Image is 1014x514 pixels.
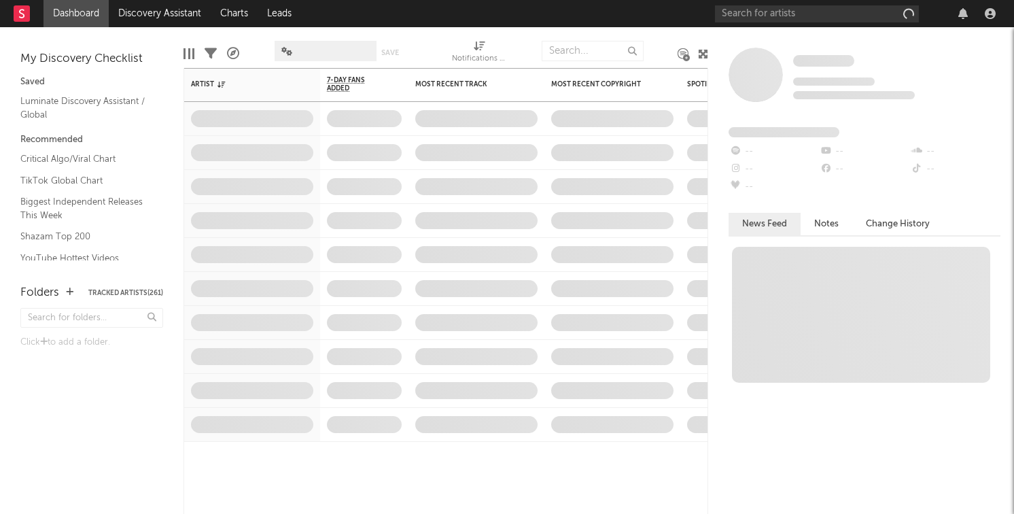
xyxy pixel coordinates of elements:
[20,335,163,351] div: Click to add a folder.
[20,194,150,222] a: Biggest Independent Releases This Week
[551,80,653,88] div: Most Recent Copyright
[793,78,875,86] span: Tracking Since: [DATE]
[20,308,163,328] input: Search for folders...
[381,49,399,56] button: Save
[20,173,150,188] a: TikTok Global Chart
[729,143,819,160] div: --
[88,290,163,296] button: Tracked Artists(261)
[793,91,915,99] span: 0 fans last week
[20,94,150,122] a: Luminate Discovery Assistant / Global
[729,178,819,196] div: --
[729,213,801,235] button: News Feed
[687,80,789,88] div: Spotify Monthly Listeners
[801,213,852,235] button: Notes
[452,34,506,73] div: Notifications (Artist)
[819,160,909,178] div: --
[910,160,1000,178] div: --
[205,34,217,73] div: Filters
[910,143,1000,160] div: --
[227,34,239,73] div: A&R Pipeline
[715,5,919,22] input: Search for artists
[415,80,517,88] div: Most Recent Track
[729,127,839,137] span: Fans Added by Platform
[452,51,506,67] div: Notifications (Artist)
[20,152,150,167] a: Critical Algo/Viral Chart
[20,285,59,301] div: Folders
[20,74,163,90] div: Saved
[20,251,150,266] a: YouTube Hottest Videos
[191,80,293,88] div: Artist
[729,160,819,178] div: --
[20,51,163,67] div: My Discovery Checklist
[20,132,163,148] div: Recommended
[793,55,854,67] span: Some Artist
[327,76,381,92] span: 7-Day Fans Added
[793,54,854,68] a: Some Artist
[20,229,150,244] a: Shazam Top 200
[852,213,943,235] button: Change History
[183,34,194,73] div: Edit Columns
[819,143,909,160] div: --
[542,41,644,61] input: Search...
